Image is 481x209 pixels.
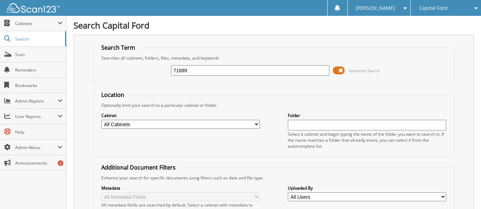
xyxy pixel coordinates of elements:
[419,6,448,10] span: Capital Ford
[15,160,63,166] span: Announcements
[74,19,474,31] h1: Search Capital Ford
[101,112,260,118] label: Cabinet
[58,160,63,166] div: 2
[15,20,58,26] span: Cabinets
[15,51,63,57] span: Scan
[288,131,446,149] div: Select a cabinet and begin typing the name of the folder you want to search in. If the name match...
[15,82,63,88] span: Bookmarks
[98,102,450,108] div: Optionally limit your search to a particular cabinet or folder
[101,185,260,191] label: Metadata
[98,164,179,171] legend: Additional Document Filters
[15,145,58,150] span: Admin Menu
[98,55,450,61] div: Searches all cabinets, folders, files, metadata, and keywords
[98,91,128,99] legend: Location
[15,67,63,73] span: Reminders
[288,185,446,191] label: Uploaded By
[15,98,58,104] span: Admin Reports
[7,3,60,13] img: scan123-logo-white.svg
[15,36,62,42] span: Search
[356,6,395,10] span: [PERSON_NAME]
[15,129,63,135] span: Help
[349,68,380,73] span: Advanced Search
[288,112,446,118] label: Folder
[98,175,450,181] div: Enhance your search for specific documents using filters such as date and file type.
[98,44,139,51] legend: Search Term
[15,113,58,119] span: User Reports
